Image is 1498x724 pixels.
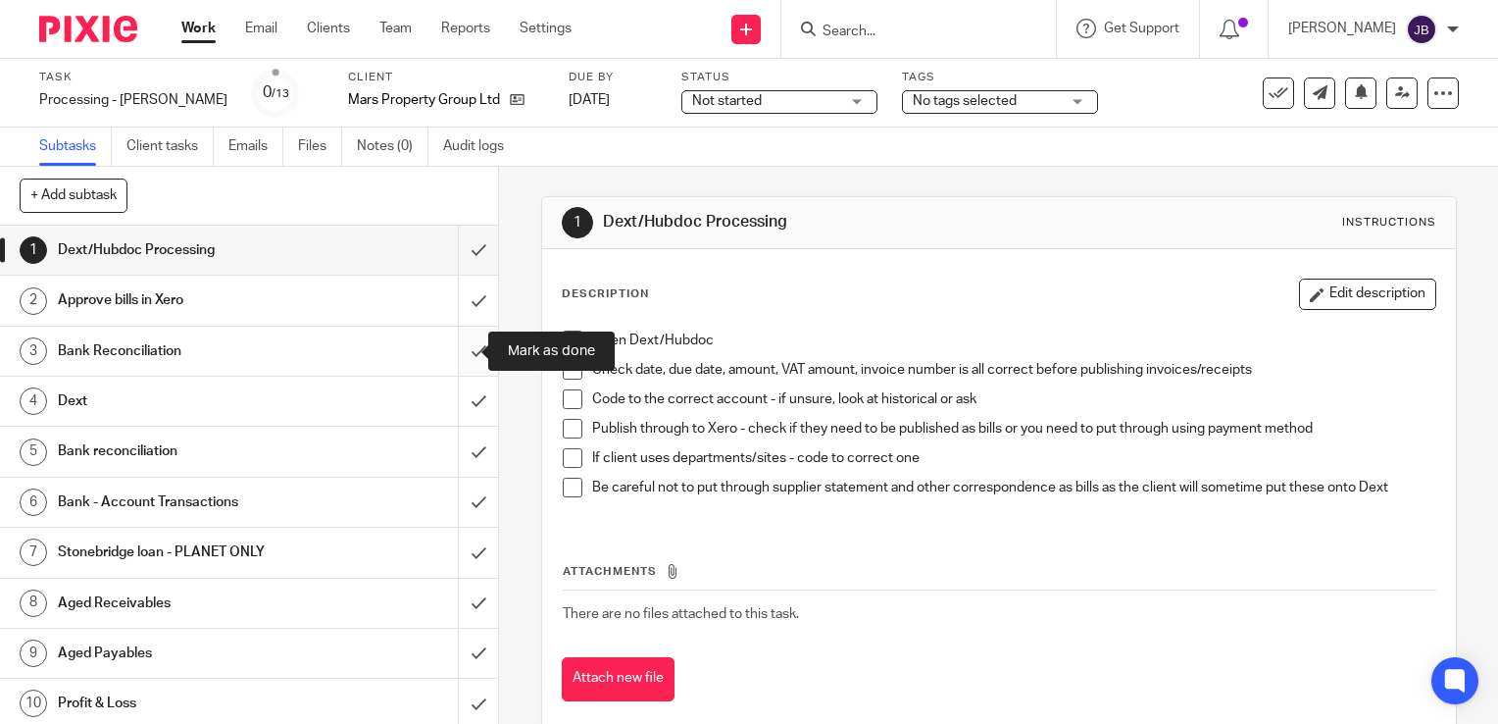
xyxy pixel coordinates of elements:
span: Not started [692,94,762,108]
a: Emails [228,128,283,166]
div: 1 [20,236,47,264]
p: Check date, due date, amount, VAT amount, invoice number is all correct before publishing invoice... [592,360,1435,380]
div: Instructions [1342,215,1436,231]
span: There are no files attached to this task. [563,607,799,621]
h1: Stonebridge loan - PLANET ONLY [58,538,312,567]
p: Description [562,286,649,302]
h1: Dext [58,387,312,416]
div: Processing - [PERSON_NAME] [39,90,227,110]
p: Code to the correct account - if unsure, look at historical or ask [592,389,1435,409]
a: Client tasks [126,128,214,166]
button: Attach new file [562,657,674,701]
h1: Approve bills in Xero [58,285,312,315]
p: Be careful not to put through supplier statement and other correspondence as bills as the client ... [592,478,1435,497]
input: Search [821,24,997,41]
button: Edit description [1299,279,1436,310]
label: Client [348,70,544,85]
p: [PERSON_NAME] [1288,19,1396,38]
img: svg%3E [1406,14,1437,45]
h1: Bank Reconciliation [58,336,312,366]
a: Files [298,128,342,166]
a: Notes (0) [357,128,428,166]
span: Attachments [563,566,657,577]
h1: Aged Receivables [58,589,312,618]
span: No tags selected [913,94,1017,108]
div: 6 [20,489,47,516]
a: Settings [520,19,572,38]
p: Open Dext/Hubdoc [592,331,1435,350]
div: 5 [20,439,47,466]
a: Team [379,19,412,38]
a: Work [181,19,216,38]
span: [DATE] [569,93,610,107]
a: Email [245,19,277,38]
h1: Bank - Account Transactions [58,488,312,517]
div: 9 [20,640,47,667]
div: 1 [562,207,593,238]
label: Task [39,70,227,85]
h1: Dext/Hubdoc Processing [603,212,1040,233]
div: 8 [20,590,47,617]
h1: Profit & Loss [58,689,312,718]
div: 0 [263,81,289,104]
h1: Dext/Hubdoc Processing [58,235,312,265]
small: /13 [272,88,289,99]
p: If client uses departments/sites - code to correct one [592,448,1435,468]
label: Status [681,70,877,85]
span: Get Support [1104,22,1179,35]
label: Tags [902,70,1098,85]
div: Processing - Jaime [39,90,227,110]
img: Pixie [39,16,137,42]
a: Audit logs [443,128,519,166]
div: 4 [20,388,47,415]
a: Clients [307,19,350,38]
label: Due by [569,70,657,85]
h1: Aged Payables [58,639,312,668]
div: 3 [20,337,47,365]
h1: Bank reconciliation [58,437,312,466]
button: + Add subtask [20,179,127,212]
div: 2 [20,287,47,315]
a: Subtasks [39,128,112,166]
a: Reports [441,19,490,38]
div: 10 [20,690,47,717]
p: Publish through to Xero - check if they need to be published as bills or you need to put through ... [592,419,1435,439]
p: Mars Property Group Ltd [348,90,500,110]
div: 7 [20,539,47,566]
